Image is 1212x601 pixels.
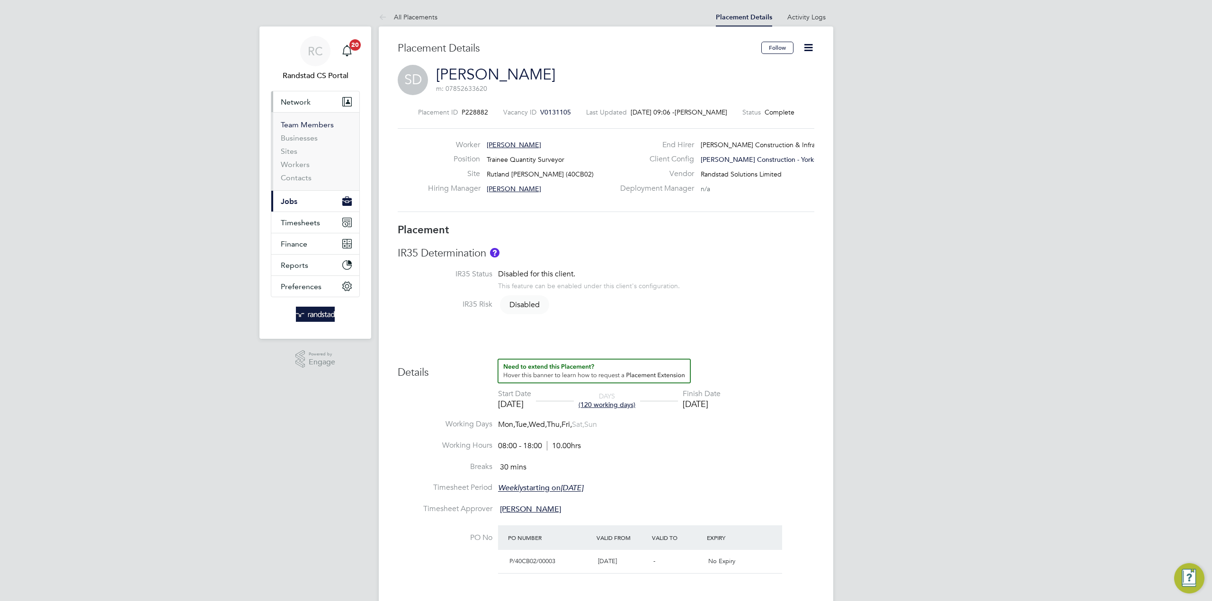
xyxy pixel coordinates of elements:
[561,484,583,493] em: [DATE]
[418,108,458,116] label: Placement ID
[653,557,655,565] span: -
[701,155,827,164] span: [PERSON_NAME] Construction - Yorksh…
[509,557,555,565] span: P/40CB02/00003
[615,140,694,150] label: End Hirer
[271,276,359,297] button: Preferences
[584,420,597,429] span: Sun
[398,504,492,514] label: Timesheet Approver
[281,133,318,142] a: Businesses
[487,185,541,193] span: [PERSON_NAME]
[428,169,480,179] label: Site
[683,389,721,399] div: Finish Date
[487,155,564,164] span: Trainee Quantity Surveyor
[428,140,480,150] label: Worker
[615,184,694,194] label: Deployment Manager
[742,108,761,116] label: Status
[398,247,814,260] h3: IR35 Determination
[787,13,826,21] a: Activity Logs
[500,462,526,472] span: 30 mins
[398,359,814,380] h3: Details
[506,529,594,546] div: PO Number
[398,300,492,309] label: IR35 Risk
[498,398,531,409] div: [DATE]
[765,108,794,116] span: Complete
[428,154,480,164] label: Position
[487,170,594,178] span: Rutland [PERSON_NAME] (40CB02)
[704,529,760,546] div: Expiry
[683,398,721,409] div: [DATE]
[650,529,705,546] div: Valid To
[598,557,617,565] span: [DATE]
[281,197,297,206] span: Jobs
[281,160,310,169] a: Workers
[281,173,312,182] a: Contacts
[498,359,691,383] button: How to extend a Placement?
[487,141,541,149] span: [PERSON_NAME]
[295,350,336,368] a: Powered byEngage
[701,141,827,149] span: [PERSON_NAME] Construction & Infrast…
[271,233,359,254] button: Finance
[271,212,359,233] button: Timesheets
[631,108,675,116] span: [DATE] 09:06 -
[281,261,308,270] span: Reports
[547,441,581,451] span: 10.00hrs
[500,504,561,514] span: [PERSON_NAME]
[586,108,627,116] label: Last Updated
[398,483,492,493] label: Timesheet Period
[490,248,499,257] button: About IR35
[761,42,793,54] button: Follow
[338,36,356,66] a: 20
[398,269,492,279] label: IR35 Status
[547,420,561,429] span: Thu,
[271,307,360,322] a: Go to home page
[281,218,320,227] span: Timesheets
[498,484,583,493] span: starting on
[701,170,782,178] span: Randstad Solutions Limited
[436,65,555,84] a: [PERSON_NAME]
[281,239,307,248] span: Finance
[259,27,371,339] nav: Main navigation
[498,420,515,429] span: Mon,
[1174,563,1204,593] button: Engage Resource Center
[398,65,428,95] span: SD
[281,97,311,106] span: Network
[500,295,549,314] span: Disabled
[498,441,581,451] div: 08:00 - 18:00
[701,185,710,193] span: n/a
[398,441,492,451] label: Working Hours
[398,533,492,543] label: PO No
[503,108,536,116] label: Vacancy ID
[379,13,437,21] a: All Placements
[462,108,488,116] span: P228882
[281,120,334,129] a: Team Members
[398,223,449,236] b: Placement
[529,420,547,429] span: Wed,
[271,112,359,190] div: Network
[615,154,694,164] label: Client Config
[349,39,361,51] span: 20
[428,184,480,194] label: Hiring Manager
[281,282,321,291] span: Preferences
[308,45,323,57] span: RC
[572,420,584,429] span: Sat,
[675,108,727,116] span: [PERSON_NAME]
[561,420,572,429] span: Fri,
[708,557,735,565] span: No Expiry
[271,91,359,112] button: Network
[309,358,335,366] span: Engage
[498,389,531,399] div: Start Date
[309,350,335,358] span: Powered by
[498,269,575,279] span: Disabled for this client.
[498,279,680,290] div: This feature can be enabled under this client's configuration.
[398,42,754,55] h3: Placement Details
[574,392,640,409] div: DAYS
[540,108,571,116] span: V0131105
[398,462,492,472] label: Breaks
[615,169,694,179] label: Vendor
[436,84,487,93] span: m: 07852633620
[716,13,772,21] a: Placement Details
[271,70,360,81] span: Randstad CS Portal
[498,484,523,493] em: Weekly
[271,191,359,212] button: Jobs
[296,307,335,322] img: randstad-logo-retina.png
